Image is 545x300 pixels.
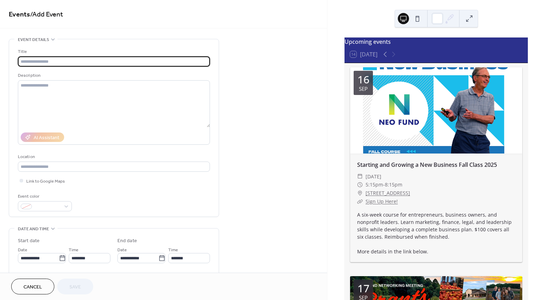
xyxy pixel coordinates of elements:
[117,246,127,254] span: Date
[23,284,42,291] span: Cancel
[18,225,49,233] span: Date and time
[385,180,402,189] span: 8:15pm
[9,8,30,21] a: Events
[117,237,137,245] div: End date
[18,72,209,79] div: Description
[357,172,363,181] div: ​
[366,198,398,205] a: Sign Up Here!
[11,279,54,294] button: Cancel
[357,161,497,169] a: Starting and Growing a New Business Fall Class 2025
[350,211,522,255] div: A six-week course for entrepreneurs, business owners, and nonprofit leaders. Learn marketing, fin...
[357,189,363,197] div: ​
[26,272,39,280] span: All day
[168,246,178,254] span: Time
[357,283,369,294] div: 17
[30,8,63,21] span: / Add Event
[18,153,209,161] div: Location
[357,74,369,85] div: 16
[18,237,40,245] div: Start date
[383,180,385,189] span: -
[345,37,528,46] div: Upcoming events
[366,180,383,189] span: 5:15pm
[366,189,410,197] a: [STREET_ADDRESS]
[69,246,79,254] span: Time
[357,180,363,189] div: ​
[357,197,363,206] div: ​
[26,178,65,185] span: Link to Google Maps
[18,36,49,43] span: Event details
[366,172,381,181] span: [DATE]
[18,246,27,254] span: Date
[359,86,368,91] div: Sep
[18,193,70,200] div: Event color
[18,48,209,55] div: Title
